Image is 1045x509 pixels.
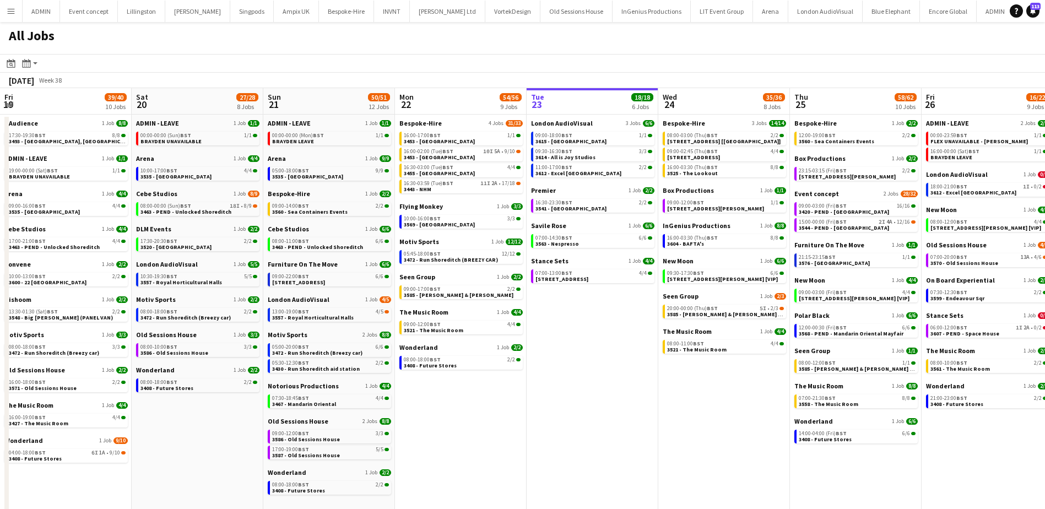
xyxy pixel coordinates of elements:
a: 16:30-03:00 (Tue)BST4/43455 - [GEOGRAPHIC_DATA] [404,164,521,176]
span: 1 Job [892,120,904,127]
span: 8/8 [112,133,120,138]
span: BRAYDEN UNAVAILABLE [140,138,202,145]
span: 4/4 [112,203,120,209]
span: 2/2 [902,168,910,174]
span: BRAYDEN UNAVAILABLE [9,173,70,180]
span: 5A [494,149,500,154]
span: 16/16 [897,203,910,209]
span: Arena [4,189,23,198]
a: 09:00-14:00BST2/23560 - Sea Containers Events [272,202,389,215]
span: 3615 - Silvertown Studios [535,138,607,145]
a: 10:00-17:00BST4/43535 - [GEOGRAPHIC_DATA] [140,167,257,180]
span: 3569 - Space House [404,221,475,228]
span: Flying Monkey [399,202,443,210]
span: 1/1 [1034,149,1042,154]
div: Bespoke-Hire4 Jobs31/3316:00-17:00BST1/13453 - [GEOGRAPHIC_DATA]16:00-02:00 (Tue)BST10I5A•9/10345... [399,119,523,202]
span: 10:00-17:00 [140,168,177,174]
span: 4/4 [507,165,515,170]
span: 1/1 [376,133,383,138]
span: 3610 - Shelton Str [799,173,896,180]
span: 2/2 [376,203,383,209]
div: Box Productions1 Job1/109:00-12:00BST1/1[STREET_ADDRESS][PERSON_NAME] [663,186,786,221]
span: 3535 - Shoreditch Park [140,173,212,180]
div: Event concept2 Jobs28/3209:00-03:00 (Fri)BST16/163420 - PEND - [GEOGRAPHIC_DATA]15:00-00:00 (Fri)... [794,189,918,241]
span: Box Productions [794,154,846,163]
span: 4 Jobs [489,120,503,127]
a: 09:00-12:00BST1/1[STREET_ADDRESS][PERSON_NAME] [667,199,784,212]
span: Arena [136,154,154,163]
a: 11:00-17:00BST2/23612 - Excel [GEOGRAPHIC_DATA] [535,164,652,176]
div: Arena1 Job4/409:00-16:00BST4/43535 - [GEOGRAPHIC_DATA] [4,189,128,225]
span: 1 Job [1024,207,1036,213]
div: • [799,219,916,225]
span: BST [836,167,847,174]
span: BST [561,132,572,139]
div: • [404,149,521,154]
a: 17:30-19:30BST8/83493 - [GEOGRAPHIC_DATA], [GEOGRAPHIC_DATA] [9,132,126,144]
div: InGenius Productions1 Job8/816:00-03:30 (Thu)BST8/83604 - BAFTA's [663,221,786,257]
a: 16:00-02:00 (Tue)BST10I5A•9/103453 - [GEOGRAPHIC_DATA] [404,148,521,160]
span: BST [707,164,718,171]
span: BST [180,132,191,139]
div: Bespoke-Hire1 Job2/212:00-19:00BST2/23560 - Sea Containers Events [794,119,918,154]
span: Event concept [794,189,839,198]
span: BST [166,167,177,174]
div: 1 Audience1 Job8/817:30-19:30BST8/83493 - [GEOGRAPHIC_DATA], [GEOGRAPHIC_DATA] [4,119,128,154]
a: 09:00-18:00BST1/13615 - [GEOGRAPHIC_DATA] [535,132,652,144]
a: 09:00-03:00 (Fri)BST16/163420 - PEND - [GEOGRAPHIC_DATA] [799,202,916,215]
span: 2I [879,219,885,225]
span: 1 Job [234,120,246,127]
span: BST [313,132,324,139]
span: 1 Job [760,187,772,194]
div: London AudioVisual3 Jobs6/609:00-18:00BST1/13615 - [GEOGRAPHIC_DATA]09:30-16:30BST3/33614 - All i... [531,119,654,186]
a: Bespoke-Hire1 Job2/2 [268,189,391,198]
span: 3396 - PEND - 9 Clifford St [VIP] [930,224,1041,231]
span: 1/1 [112,168,120,174]
span: 2/2 [771,133,778,138]
button: Old Sessions House [540,1,613,22]
span: Bespoke-Hire [268,189,310,198]
span: 31/33 [506,120,523,127]
span: 1 Job [365,120,377,127]
button: ADMIN - LEAVE [977,1,1036,22]
span: 1 Job [629,223,641,229]
div: • [404,181,521,186]
span: 4/4 [244,168,252,174]
span: 9/9 [380,155,391,162]
span: 3493 - County Hall, Waterloo [9,138,138,145]
span: 8/8 [775,223,786,229]
span: BST [968,148,979,155]
span: 3453 - Old Royal Naval College [404,138,475,145]
div: ADMIN - LEAVE1 Job1/100:00-00:00 (Sun)BST1/1BRAYDEN UNAVAILABLE [136,119,259,154]
a: Bespoke-Hire3 Jobs14/14 [663,119,786,127]
span: 3544 - PEND - Somerset House [799,224,889,231]
span: 15:00-00:00 (Fri) [799,219,847,225]
a: 05:00-18:00BST9/93535 - [GEOGRAPHIC_DATA] [272,167,389,180]
a: 09:00-02:45 (Thu)BST4/4[STREET_ADDRESS] [667,148,784,160]
div: Arena1 Job9/905:00-18:00BST9/93535 - [GEOGRAPHIC_DATA] [268,154,391,189]
span: 10:00-16:00 [404,216,441,221]
span: 2/2 [639,200,647,205]
span: 2 Jobs [1021,120,1036,127]
div: ADMIN - LEAVE1 Job1/100:00-00:00 (Mon)BST1/1BRAYDEN LEAVE [268,119,391,154]
span: 6/6 [643,120,654,127]
span: BST [442,164,453,171]
a: Cebe Studios1 Job8/9 [136,189,259,198]
span: 1/1 [775,187,786,194]
span: 8/8 [771,165,778,170]
button: Encore Global [920,1,977,22]
span: 1 Job [234,155,246,162]
span: 08:00-00:00 (Sun) [140,203,191,209]
a: 09:30-16:30BST3/33614 - All is Joy Studios [535,148,652,160]
span: BST [956,183,967,190]
span: 1/1 [507,133,515,138]
span: 1/1 [116,155,128,162]
span: 09:00-03:00 (Fri) [799,203,847,209]
span: 09:00-18:00 [535,133,572,138]
span: 4A [886,219,892,225]
span: InGenius Productions [663,221,730,230]
a: 08:00-00:00 (Sun)BST18I•8/93463 - PEND - Unlocked Shoreditch [140,202,257,215]
span: BST [430,215,441,222]
span: 09:00-14:00 [272,203,309,209]
span: 6/6 [643,223,654,229]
